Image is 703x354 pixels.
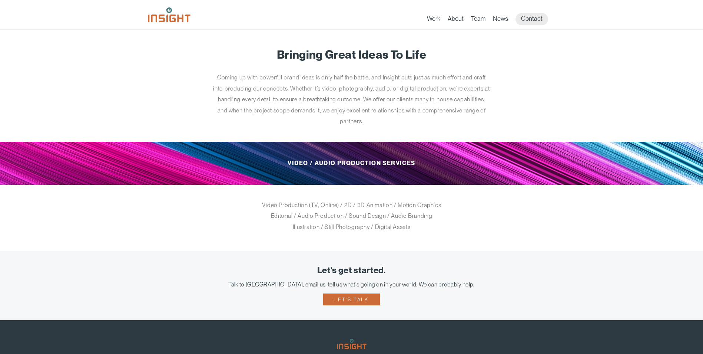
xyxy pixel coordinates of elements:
[213,200,491,233] p: Video Production (TV, Online) / 2D / 3D Animation / Motion Graphics Editorial / Audio Production ...
[159,142,544,185] h2: Video / Audio Production Services
[471,15,485,25] a: Team
[159,48,544,61] h1: Bringing Great Ideas To Life
[515,13,548,25] a: Contact
[213,72,491,127] p: Coming up with powerful brand ideas is only half the battle, and Insight puts just as much effort...
[448,15,464,25] a: About
[493,15,508,25] a: News
[323,294,379,305] a: Let's talk
[337,339,367,349] img: Insight Marketing Design
[148,7,190,22] img: Insight Marketing Design
[11,281,692,288] div: Talk to [GEOGRAPHIC_DATA], email us, tell us what's going on in your world. We can probably help.
[427,15,440,25] a: Work
[11,266,692,275] div: Let's get started.
[427,13,556,25] nav: primary navigation menu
